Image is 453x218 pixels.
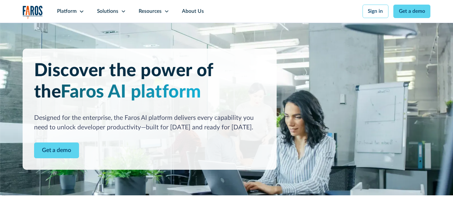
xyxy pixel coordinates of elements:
[139,8,162,15] div: Resources
[97,8,118,15] div: Solutions
[363,5,388,18] a: Sign in
[34,142,79,158] a: Contact Modal
[57,8,77,15] div: Platform
[393,5,430,18] a: Get a demo
[23,6,43,19] a: home
[34,113,265,132] div: Designed for the enterprise, the Faros AI platform delivers every capability you need to unlock d...
[61,83,201,101] span: Faros AI platform
[23,6,43,19] img: Logo of the analytics and reporting company Faros.
[34,60,265,103] h1: Discover the power of the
